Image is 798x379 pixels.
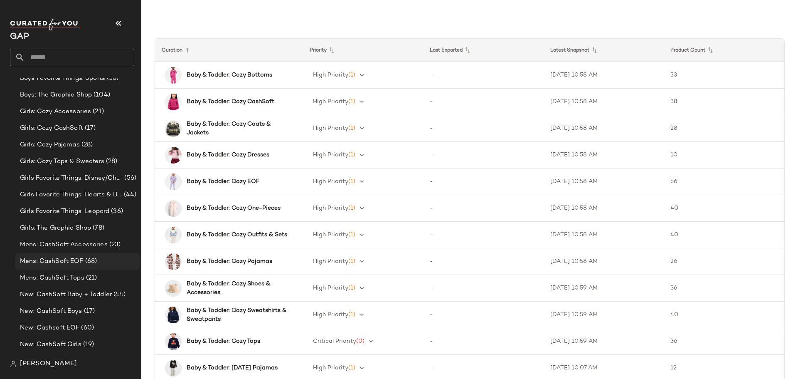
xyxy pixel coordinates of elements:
span: High Priority [313,178,348,185]
td: 26 [664,248,784,275]
span: (1) [348,365,355,371]
span: (78) [91,223,104,233]
th: Last Exported [423,39,544,62]
span: High Priority [313,152,348,158]
td: 56 [664,168,784,195]
span: New: CashSoft Boys [20,307,82,316]
img: cn59913013.jpg [165,307,182,323]
span: (68) [84,257,97,266]
span: (60) [79,323,94,333]
span: Girls: Cozy CashSoft [20,124,83,133]
span: (17) [83,124,96,133]
span: Boys: The Graphic Shop [20,90,92,100]
span: New: CashSoft Girls [20,340,81,349]
b: Baby & Toddler: Cozy Outfits & Sets [187,230,287,239]
b: Baby & Toddler: Cozy Sweatshirts & Sweatpants [187,306,288,324]
b: Baby & Toddler: Cozy One-Pieces [187,204,281,213]
span: Girls: The Graphic Shop [20,223,91,233]
span: High Priority [313,232,348,238]
span: (1) [348,205,355,211]
span: High Priority [313,205,348,211]
span: (1) [348,178,355,185]
td: 40 [664,222,784,248]
img: cn60127558.jpg [165,200,182,217]
span: (21) [91,107,104,116]
td: [DATE] 10:58 AM [544,248,664,275]
span: Girls Favorite Things: Hearts & Bows [20,190,122,200]
span: Critical Priority [313,338,356,344]
td: [DATE] 10:58 AM [544,62,664,89]
span: High Priority [313,285,348,291]
span: (1) [348,258,355,265]
span: Mens: CashSoft Tops [20,273,84,283]
span: (23) [108,240,121,250]
img: cn60237670.jpg [165,67,182,84]
td: - [423,222,544,248]
span: (1) [348,232,355,238]
span: (0) [356,338,365,344]
td: - [423,302,544,328]
span: (104) [92,90,110,100]
td: 10 [664,142,784,168]
span: Mens: CashSoft Accessories [20,240,108,250]
td: 40 [664,195,784,222]
span: (56) [123,173,136,183]
td: 36 [664,328,784,355]
th: Curation [155,39,303,62]
span: High Priority [313,72,348,78]
td: 40 [664,302,784,328]
th: Product Count [664,39,784,62]
b: Baby & Toddler: Cozy Pajamas [187,257,272,266]
td: - [423,115,544,142]
td: 36 [664,275,784,302]
th: Priority [303,39,424,62]
td: - [423,62,544,89]
b: Baby & Toddler: Cozy Coats & Jackets [187,120,288,137]
span: (21) [84,273,97,283]
td: [DATE] 10:58 AM [544,168,664,195]
span: (1) [348,312,355,318]
td: - [423,328,544,355]
b: Baby & Toddler: Cozy Dresses [187,151,269,159]
span: (1) [348,152,355,158]
span: [PERSON_NAME] [20,359,77,369]
th: Latest Snapshot [544,39,664,62]
td: [DATE] 10:58 AM [544,115,664,142]
b: Baby & Toddler: Cozy Tops [187,337,260,346]
td: 38 [664,89,784,115]
span: Girls: Cozy Accessories [20,107,91,116]
span: (1) [348,72,355,78]
img: cn59807343.jpg [165,360,182,377]
td: - [423,195,544,222]
td: 33 [664,62,784,89]
span: (1) [348,285,355,291]
span: New: CashSoft Baby + Toddler [20,290,112,300]
b: Baby & Toddler: Cozy EOF [187,177,259,186]
span: Current Company Name [10,32,29,41]
td: [DATE] 10:59 AM [544,275,664,302]
td: [DATE] 10:58 AM [544,222,664,248]
img: cn60219595.jpg [165,280,182,297]
span: High Priority [313,99,348,105]
img: cn60376316.jpg [165,333,182,350]
td: [DATE] 10:59 AM [544,328,664,355]
span: High Priority [313,365,348,371]
img: svg%3e [10,361,17,367]
td: 28 [664,115,784,142]
span: High Priority [313,125,348,131]
span: New: Cashsoft EOF [20,323,79,333]
span: (44) [122,190,136,200]
span: Girls Favorite Things: Disney/Characters [20,173,123,183]
img: cn60331806.jpg [165,147,182,163]
td: [DATE] 10:59 AM [544,302,664,328]
b: Baby & Toddler: Cozy Shoes & Accessories [187,280,288,297]
img: cn60617030.jpg [165,227,182,243]
span: Girls: Cozy Tops & Sweaters [20,157,104,166]
img: cn60619664.jpg [165,94,182,110]
span: Mens: CashSoft EOF [20,257,84,266]
img: cn59894304.jpg [165,120,182,137]
span: (1) [348,99,355,105]
td: - [423,275,544,302]
span: High Priority [313,258,348,265]
span: (1) [348,125,355,131]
